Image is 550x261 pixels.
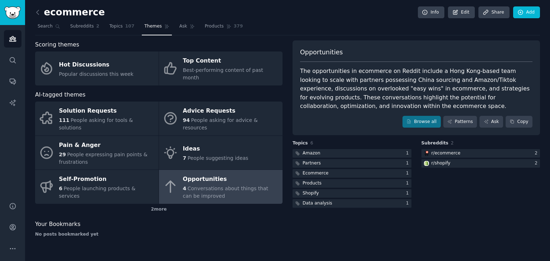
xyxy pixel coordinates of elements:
span: 2 [451,141,454,146]
span: 6 [310,141,313,146]
div: 2 [535,160,540,167]
div: 2 more [35,204,283,215]
div: Ecommerce [303,170,328,177]
div: Self-Promotion [59,174,155,185]
a: ecommercer/ecommerce2 [421,149,540,158]
div: Products [303,180,322,187]
a: Shopify1 [293,189,411,198]
div: Solution Requests [59,105,155,117]
a: Ask [479,116,503,128]
a: Pain & Anger29People expressing pain points & frustrations [35,136,159,170]
a: Hot DiscussionsPopular discussions this week [35,51,159,85]
a: Products1 [293,179,411,188]
span: Topics [109,23,122,30]
span: AI-tagged themes [35,90,86,99]
div: Shopify [303,190,319,197]
div: Hot Discussions [59,59,134,70]
span: 2 [96,23,100,30]
span: Themes [144,23,162,30]
a: Data analysis1 [293,199,411,208]
div: Amazon [303,150,320,157]
span: Conversations about things that can be improved [183,186,269,199]
a: Amazon1 [293,149,411,158]
div: Opportunities [183,174,279,185]
a: Advice Requests94People asking for advice & resources [159,102,283,136]
span: Best-performing content of past month [183,67,263,80]
a: Share [478,6,509,19]
a: Ask [177,21,197,35]
span: People asking for tools & solutions [59,117,133,130]
div: The opportunities in ecommerce on Reddit include a Hong Kong-based team looking to scale with par... [300,67,532,111]
span: People expressing pain points & frustrations [59,152,148,165]
span: 4 [183,186,187,191]
div: r/ ecommerce [431,150,460,157]
div: No posts bookmarked yet [35,231,283,238]
a: shopifyr/shopify2 [421,159,540,168]
div: Data analysis [303,200,332,207]
a: Ideas7People suggesting ideas [159,136,283,170]
div: r/ shopify [431,160,450,167]
a: Topics107 [107,21,137,35]
img: shopify [424,161,429,166]
a: Partners1 [293,159,411,168]
div: 1 [406,170,411,177]
a: Ecommerce1 [293,169,411,178]
span: 379 [234,23,243,30]
span: 94 [183,117,190,123]
span: Your Bookmarks [35,220,81,229]
span: Subreddits [70,23,94,30]
a: Opportunities4Conversations about things that can be improved [159,170,283,204]
span: People asking for advice & resources [183,117,258,130]
span: Opportunities [300,48,343,57]
a: Add [513,6,540,19]
h2: ecommerce [35,7,105,18]
div: Top Content [183,55,279,67]
span: Subreddits [421,140,449,147]
div: Partners [303,160,321,167]
div: 2 [535,150,540,157]
div: Advice Requests [183,105,279,117]
span: 107 [125,23,135,30]
a: Self-Promotion6People launching products & services [35,170,159,204]
span: People suggesting ideas [188,155,249,161]
img: ecommerce [424,151,429,156]
button: Copy [506,116,532,128]
a: Subreddits2 [68,21,102,35]
div: Ideas [183,143,249,155]
a: Solution Requests111People asking for tools & solutions [35,102,159,136]
div: 1 [406,200,411,207]
a: Edit [448,6,475,19]
span: 29 [59,152,66,157]
span: Products [205,23,224,30]
div: 1 [406,180,411,187]
span: People launching products & services [59,186,136,199]
span: Scoring themes [35,40,79,49]
a: Themes [142,21,172,35]
span: Topics [293,140,308,147]
div: Pain & Anger [59,139,155,151]
span: 6 [59,186,63,191]
a: Patterns [443,116,477,128]
div: 1 [406,190,411,197]
a: Products379 [202,21,245,35]
span: Ask [179,23,187,30]
span: 111 [59,117,69,123]
a: Browse all [402,116,441,128]
img: GummySearch logo [4,6,21,19]
a: Info [418,6,444,19]
div: 1 [406,160,411,167]
span: Search [38,23,53,30]
div: 1 [406,150,411,157]
a: Top ContentBest-performing content of past month [159,51,283,85]
a: Search [35,21,63,35]
span: Popular discussions this week [59,71,134,77]
span: 7 [183,155,187,161]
